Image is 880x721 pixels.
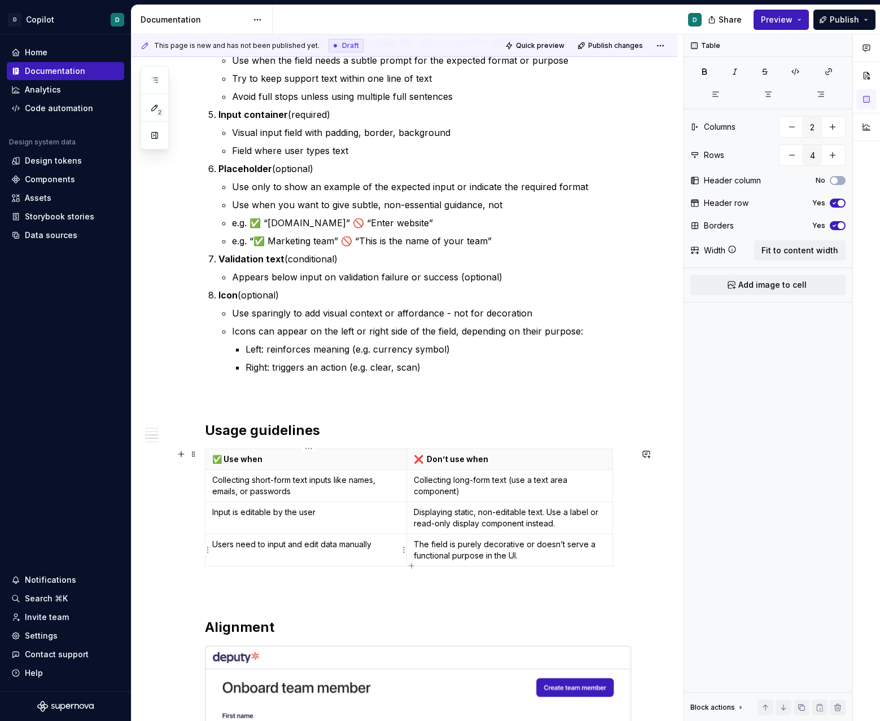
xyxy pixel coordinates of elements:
p: Icons can appear on the left or right side of the field, depending on their purpose: [232,324,632,338]
p: Left: reinforces meaning (e.g. currency symbol) [246,342,632,356]
div: Header column [704,175,761,186]
div: Data sources [25,230,77,241]
p: ✅ Use when [212,454,400,465]
div: Header row [704,197,748,209]
p: Displaying static, non-editable text. Use a label or read-only display component instead. [414,507,606,529]
p: Collecting long-form text (use a text area component) [414,474,606,497]
div: Columns [704,121,735,133]
a: Data sources [7,226,124,244]
label: Yes [812,221,825,230]
span: 2 [155,108,164,117]
div: Analytics [25,84,61,95]
div: Assets [25,192,51,204]
a: Settings [7,627,124,645]
button: Publish changes [574,38,648,54]
div: Design system data [9,138,76,147]
p: Field where user types text [232,144,632,157]
a: Invite team [7,608,124,626]
div: D [115,15,120,24]
a: Storybook stories [7,208,124,226]
div: Storybook stories [25,211,94,222]
p: (optional) [218,288,632,302]
button: Share [702,10,749,30]
div: Search ⌘K [25,593,68,604]
h2: Usage guidelines [205,421,632,439]
div: Invite team [25,612,69,623]
div: Code automation [25,103,93,114]
span: Publish [830,14,859,25]
a: Components [7,170,124,188]
h2: Alignment [205,618,632,636]
span: This page is new and has not been published yet. [154,41,319,50]
button: Quick preview [502,38,570,54]
span: Add image to cell [738,279,807,291]
svg: Supernova Logo [37,701,94,712]
label: Yes [812,199,825,208]
p: Use only to show an example of the expected input or indicate the required format [232,180,632,194]
div: Help [25,667,43,679]
span: Fit to content width [761,245,838,256]
span: Preview [761,14,793,25]
span: Publish changes [588,41,643,50]
p: Appears below input on validation failure or success (optional) [232,270,632,284]
div: Rows [704,150,724,161]
p: Collecting short-form text inputs like names, emails, or passwords [212,474,400,497]
p: Users need to input and edit data manually [212,539,400,550]
button: Fit to content width [754,240,846,261]
div: Block actions [690,703,735,712]
p: (optional) [218,162,632,175]
button: Add image to cell [690,275,846,295]
p: ❌ Don’t use when [414,454,606,465]
div: Contact support [25,649,89,660]
p: e.g. “✅ Marketing team” 🚫 “This is the name of your team” [232,234,632,248]
p: Avoid full stops unless using multiple full sentences [232,90,632,103]
p: (required) [218,108,632,121]
div: Documentation [25,65,85,77]
div: Home [25,47,47,58]
a: Documentation [7,62,124,80]
div: Width [704,245,725,256]
div: Settings [25,630,58,641]
button: DCopilotD [2,7,129,32]
p: Input is editable by the user [212,507,400,518]
span: Share [719,14,742,25]
p: Use when the field needs a subtle prompt for the expected format or purpose [232,54,632,67]
p: (conditional) [218,252,632,266]
div: Borders [704,220,734,231]
div: D [8,13,21,27]
p: e.g. ✅ “[DOMAIN_NAME]” 🚫 “Enter website” [232,216,632,230]
p: Visual input field with padding, border, background [232,126,632,139]
label: No [816,176,825,185]
a: Assets [7,189,124,207]
span: Draft [342,41,359,50]
div: Documentation [141,14,247,25]
button: Contact support [7,645,124,663]
div: D [693,15,697,24]
button: Help [7,664,124,682]
p: Try to keep support text within one line of text [232,72,632,85]
button: Search ⌘K [7,590,124,608]
p: The field is purely decorative or doesn’t serve a functional purpose in the UI. [414,539,606,561]
button: Preview [754,10,809,30]
strong: Validation text [218,253,284,265]
span: Quick preview [516,41,564,50]
a: Analytics [7,81,124,99]
p: Use sparingly to add visual context or affordance - not for decoration [232,306,632,320]
div: Components [25,174,75,185]
strong: Icon [218,289,238,301]
p: Right: triggers an action (e.g. clear, scan) [246,360,632,374]
div: Copilot [26,14,54,25]
button: Publish [813,10,875,30]
p: Use when you want to give subtle, non-essential guidance, not [232,198,632,212]
div: Block actions [690,700,745,715]
div: Notifications [25,574,76,586]
strong: Placeholder [218,163,272,174]
a: Design tokens [7,152,124,170]
a: Code automation [7,99,124,117]
button: Notifications [7,571,124,589]
strong: Input container [218,109,288,120]
a: Home [7,43,124,61]
div: Design tokens [25,155,82,166]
